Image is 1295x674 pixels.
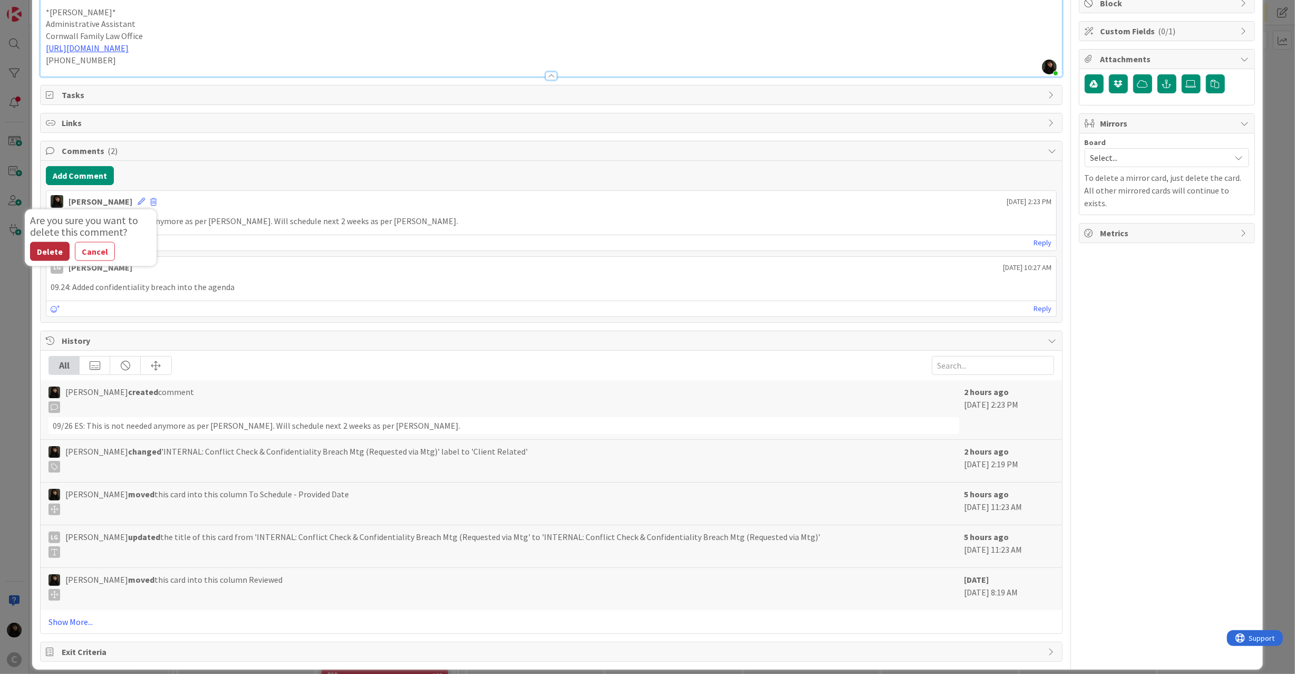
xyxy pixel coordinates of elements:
b: 5 hours ago [965,532,1009,542]
b: changed [128,446,161,457]
div: LG [48,532,60,543]
div: [DATE] 11:23 AM [965,531,1054,562]
div: [DATE] 11:23 AM [965,488,1054,519]
p: 09/26 ES: This is not needed anymore as per [PERSON_NAME]. Will schedule next 2 weeks as per [PER... [51,215,1051,227]
b: moved [128,489,154,499]
span: [DATE] 10:27 AM [1004,262,1052,273]
p: *[PERSON_NAME]* [46,6,1056,18]
a: [URL][DOMAIN_NAME] [46,43,129,53]
div: [PERSON_NAME] [69,261,132,274]
div: [DATE] 8:19 AM [965,573,1054,605]
p: [PHONE_NUMBER] [46,54,1056,66]
button: Cancel [75,242,115,261]
span: Metrics [1101,227,1235,239]
span: Mirrors [1101,117,1235,130]
span: [PERSON_NAME] this card into this column Reviewed [65,573,283,601]
span: [DATE] 2:23 PM [1007,196,1052,207]
p: To delete a mirror card, just delete the card. All other mirrored cards will continue to exists. [1085,171,1249,209]
div: [PERSON_NAME] [69,195,132,208]
span: History [62,334,1043,347]
span: [PERSON_NAME] comment [65,386,194,413]
span: [PERSON_NAME] 'INTERNAL: Conflict Check & Confidentiality Breach Mtg (Requested via Mtg)' label t... [65,445,528,473]
p: Cornwall Family Law Office [46,30,1056,42]
b: updated [128,532,160,542]
img: ES [48,446,60,458]
a: Reply [1034,302,1052,315]
div: [DATE] 2:23 PM [965,386,1054,434]
img: ES [51,195,63,208]
p: 09.24: Added confidentiality breach into the agenda [51,281,1051,293]
b: 5 hours ago [965,489,1009,499]
span: ( 0/1 ) [1158,26,1176,36]
img: xZDIgFEXJ2bLOewZ7ObDEULuHMaA3y1N.PNG [1042,60,1057,74]
span: Support [22,2,48,14]
b: 2 hours ago [965,387,1009,397]
span: [PERSON_NAME] the title of this card from 'INTERNAL: Conflict Check & Confidentiality Breach Mtg ... [65,531,820,558]
span: [PERSON_NAME] this card into this column To Schedule - Provided Date [65,488,349,515]
button: Add Comment [46,166,114,185]
span: Board [1085,139,1106,146]
span: Select... [1090,150,1225,165]
img: ES [48,387,60,398]
div: LG [51,261,63,274]
input: Search... [932,356,1054,375]
img: ES [48,574,60,586]
b: [DATE] [965,574,989,585]
div: [DATE] 2:19 PM [965,445,1054,477]
span: Exit Criteria [62,646,1043,658]
b: created [128,387,158,397]
span: ( 2 ) [108,146,118,156]
span: Links [62,117,1043,129]
a: Reply [1034,236,1052,249]
button: Delete [30,242,70,261]
span: Tasks [62,89,1043,101]
b: 2 hours ago [965,446,1009,457]
p: Administrative Assistant [46,18,1056,30]
div: Are you sure you want to delete this comment? [30,215,151,238]
span: Custom Fields [1101,25,1235,37]
a: Show More... [48,615,1054,628]
div: All [49,357,80,374]
b: moved [128,574,154,585]
span: Attachments [1101,53,1235,65]
span: Comments [62,145,1043,157]
img: ES [48,489,60,500]
div: 09/26 ES: This is not needed anymore as per [PERSON_NAME]. Will schedule next 2 weeks as per [PER... [48,417,959,434]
